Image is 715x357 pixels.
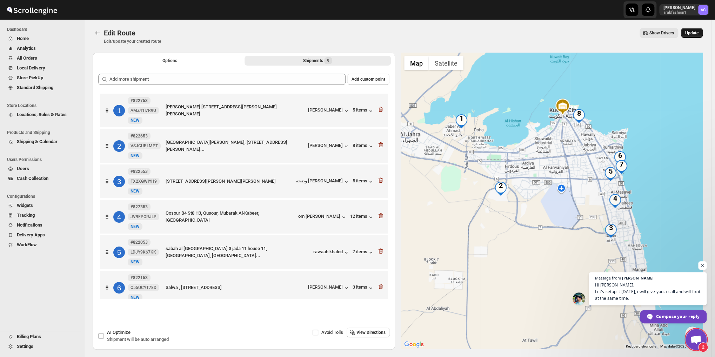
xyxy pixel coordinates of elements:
[17,65,45,70] span: Local Delivery
[166,210,295,224] div: Qosour B4 St8 H3, Qusour, Mubarak Al-Kabeer, [GEOGRAPHIC_DATA]
[663,11,695,15] p: arabfashion1
[17,85,53,90] span: Standard Shipping
[17,222,42,228] span: Notifications
[663,5,695,11] p: [PERSON_NAME]
[303,57,332,64] div: Shipments
[7,157,81,162] span: Users Permissions
[100,235,388,269] div: 5#822053 LDJY9K67KKNewNEWsabah al [GEOGRAPHIC_DATA] 3 jada 11 house 11, [GEOGRAPHIC_DATA], [GEOGR...
[100,94,388,127] div: 1#822753 AMZ41I7R9UNewNEW[PERSON_NAME] [STREET_ADDRESS][PERSON_NAME][PERSON_NAME][PERSON_NAME]5 i...
[353,143,374,150] div: 8 items
[166,178,293,185] div: [STREET_ADDRESS][PERSON_NAME][PERSON_NAME]
[454,114,468,128] div: 1
[131,153,140,158] span: NEW
[17,203,33,208] span: Widgets
[296,178,350,185] button: وضحه [PERSON_NAME]
[131,134,148,139] b: #822653
[17,166,29,171] span: Users
[7,194,81,199] span: Configurations
[162,58,177,63] span: Options
[17,139,58,144] span: Shipping & Calendar
[17,176,48,181] span: Cash Collection
[166,284,305,291] div: Salwa , [STREET_ADDRESS]
[107,337,169,342] span: Shipment will be auto arranged
[701,8,706,12] text: AC
[4,220,80,230] button: Notifications
[613,151,627,165] div: 6
[113,211,125,223] div: 4
[4,164,80,174] button: Users
[4,230,80,240] button: Delivery Apps
[97,56,243,66] button: All Route Options
[626,344,656,349] button: Keyboard shortcuts
[166,139,305,153] div: [GEOGRAPHIC_DATA][PERSON_NAME], [STREET_ADDRESS][PERSON_NAME]...
[4,110,80,120] button: Locations, Rules & Rates
[4,174,80,183] button: Cash Collection
[131,275,148,280] b: #822153
[347,74,389,85] button: Add custom point
[402,340,426,349] img: Google
[603,167,617,181] div: 5
[131,285,156,290] span: O55UCYT78D
[131,204,148,209] b: #822353
[685,326,699,341] button: Map camera controls
[681,28,703,38] button: Update
[131,98,148,103] b: #822753
[131,260,140,264] span: NEW
[166,245,310,259] div: sabah al [GEOGRAPHIC_DATA] 3 jada 11 house 11, [GEOGRAPHIC_DATA], [GEOGRAPHIC_DATA]...
[622,276,654,280] span: [PERSON_NAME]
[245,56,391,66] button: Selected Shipments
[595,282,700,302] span: Hi [PERSON_NAME], Let's setup it [DATE], i will give you a call and will fix it at the same time.
[7,103,81,108] span: Store Locations
[308,107,350,114] button: [PERSON_NAME]
[656,310,700,323] span: Compose your reply
[402,340,426,349] a: Open this area in Google Maps (opens a new window)
[113,247,125,258] div: 5
[308,284,350,291] button: [PERSON_NAME]
[353,284,374,291] button: 3 items
[604,224,618,238] div: 3
[131,249,156,255] span: LDJY9K67KK
[17,112,67,117] span: Locations, Rules & Rates
[113,282,125,294] div: 6
[7,130,81,135] span: Products and Shipping
[109,74,346,85] input: Add more shipment
[17,232,45,237] span: Delivery Apps
[100,129,388,163] div: 2#822653 VSJCUBLMPTNewNEW[GEOGRAPHIC_DATA][PERSON_NAME], [STREET_ADDRESS][PERSON_NAME]...[PERSON_...
[4,53,80,63] button: All Orders
[404,56,429,70] button: Show street map
[131,178,157,184] span: FX2XGWIYH9
[131,189,140,194] span: NEW
[350,214,374,221] button: 12 items
[100,271,388,304] div: 6#822153 O55UCYT78DNewNEWSalwa , [STREET_ADDRESS][PERSON_NAME]3 items
[4,210,80,220] button: Tracking
[4,342,80,351] button: Settings
[353,178,374,185] button: 5 items
[429,56,463,70] button: Show satellite imagery
[100,164,388,198] div: 3#822553 FX2XGWIYH9NewNEW[STREET_ADDRESS][PERSON_NAME][PERSON_NAME]وضحه [PERSON_NAME]5 items
[327,58,329,63] span: 9
[6,1,58,19] img: ScrollEngine
[308,143,350,150] button: [PERSON_NAME]
[298,214,347,221] div: om [PERSON_NAME]
[4,34,80,43] button: Home
[685,30,699,36] span: Update
[131,295,140,300] span: NEW
[131,169,148,174] b: #822553
[131,240,148,245] b: #822053
[4,201,80,210] button: Widgets
[17,36,29,41] span: Home
[595,276,621,280] span: Message from
[494,182,508,196] div: 2
[313,249,350,256] div: rawaah khaled
[93,28,102,38] button: Routes
[649,30,674,36] span: Show Drivers
[17,213,35,218] span: Tracking
[4,43,80,53] button: Analytics
[131,143,158,149] span: VSJCUBLMPT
